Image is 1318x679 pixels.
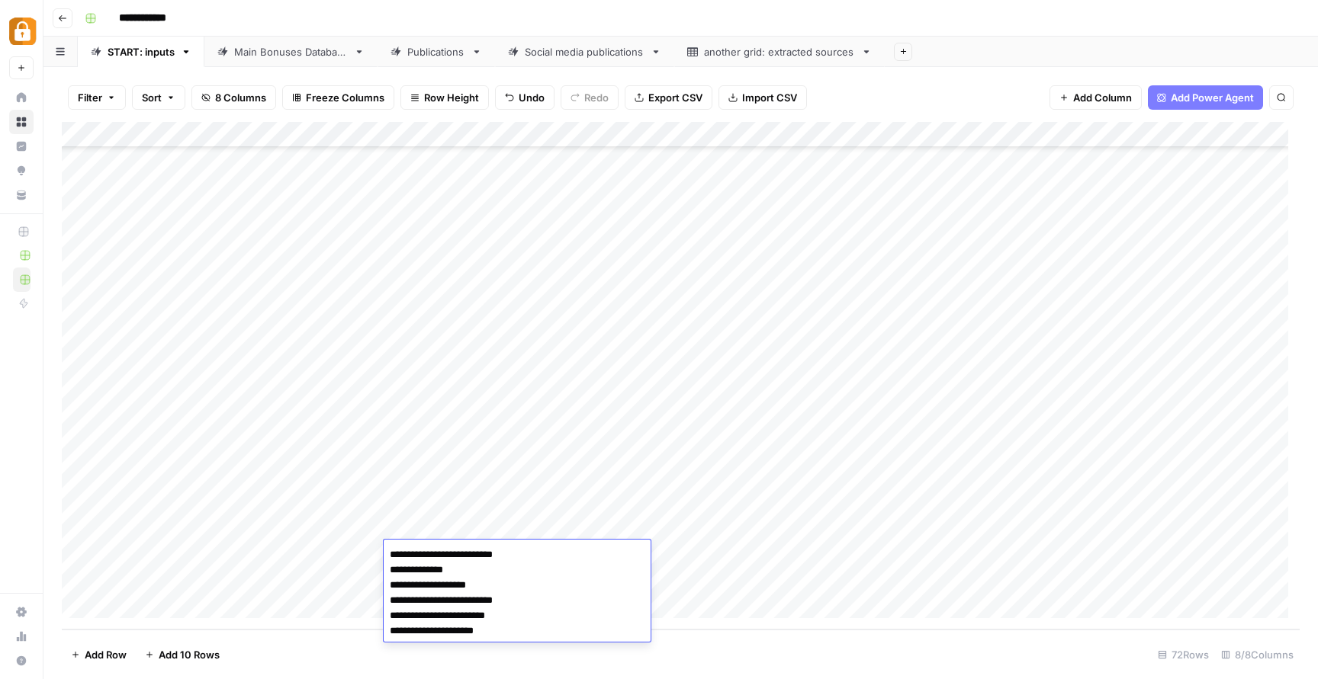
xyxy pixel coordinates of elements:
button: Export CSV [625,85,712,110]
a: Your Data [9,183,34,207]
div: 8/8 Columns [1215,642,1300,667]
span: Add Row [85,647,127,662]
button: Help + Support [9,649,34,673]
div: Publications [407,44,465,59]
div: 72 Rows [1152,642,1215,667]
button: Add Row [62,642,136,667]
span: Add Power Agent [1171,90,1254,105]
a: Usage [9,624,34,649]
a: Main Bonuses Database [204,37,378,67]
span: Redo [584,90,609,105]
span: Export CSV [648,90,702,105]
span: 8 Columns [215,90,266,105]
a: Insights [9,134,34,159]
div: another grid: extracted sources [704,44,855,59]
a: Settings [9,600,34,624]
button: Sort [132,85,185,110]
button: Row Height [400,85,489,110]
a: another grid: extracted sources [674,37,885,67]
span: Sort [142,90,162,105]
button: Undo [495,85,555,110]
a: START: inputs [78,37,204,67]
span: Row Height [424,90,479,105]
img: Adzz Logo [9,18,37,45]
button: Redo [561,85,619,110]
span: Undo [519,90,545,105]
div: Social media publications [525,44,645,59]
span: Freeze Columns [306,90,384,105]
div: START: inputs [108,44,175,59]
button: Add Column [1050,85,1142,110]
button: 8 Columns [191,85,276,110]
span: Add Column [1073,90,1132,105]
a: Home [9,85,34,110]
button: Workspace: Adzz [9,12,34,50]
a: Social media publications [495,37,674,67]
a: Publications [378,37,495,67]
span: Import CSV [742,90,797,105]
button: Freeze Columns [282,85,394,110]
span: Filter [78,90,102,105]
button: Add Power Agent [1148,85,1263,110]
button: Filter [68,85,126,110]
button: Add 10 Rows [136,642,229,667]
span: Add 10 Rows [159,647,220,662]
a: Opportunities [9,159,34,183]
a: Browse [9,110,34,134]
button: Import CSV [718,85,807,110]
div: Main Bonuses Database [234,44,348,59]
